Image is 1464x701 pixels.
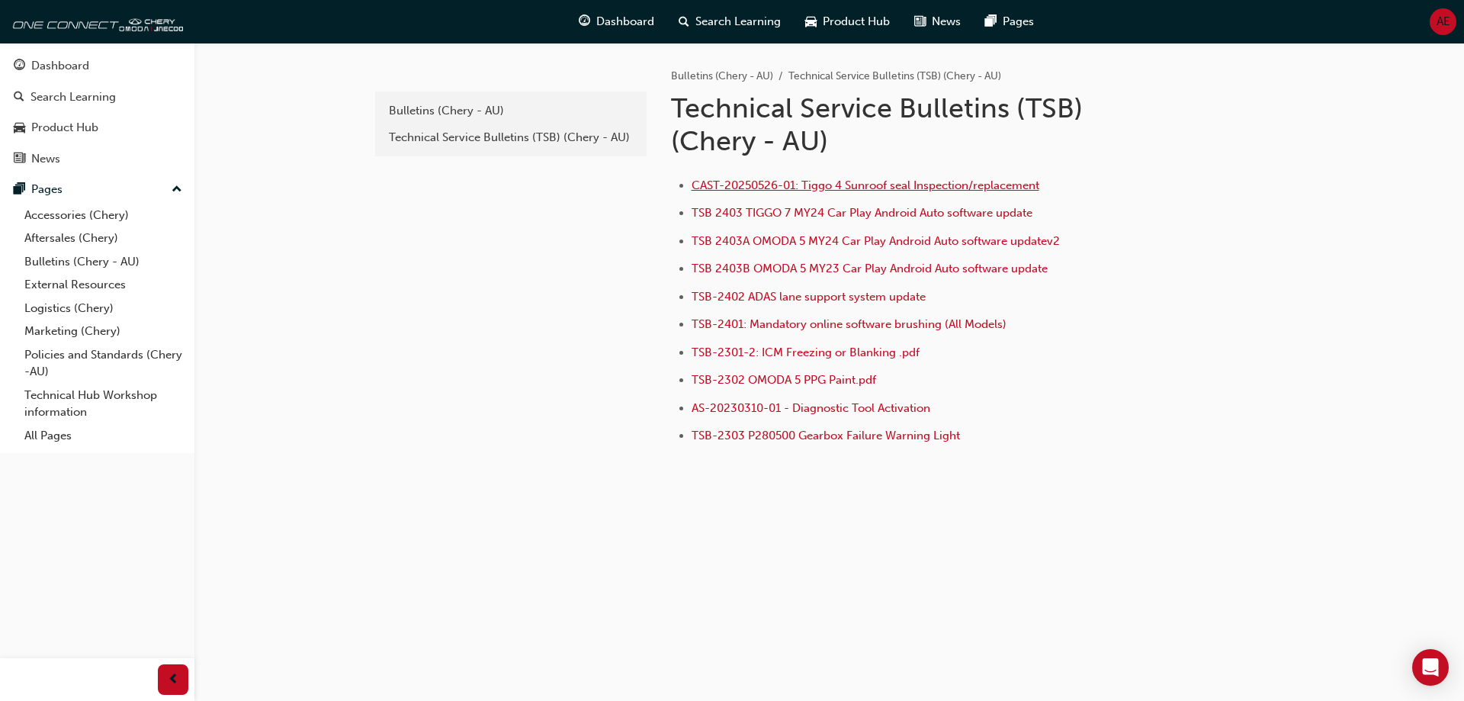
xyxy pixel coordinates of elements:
a: Technical Hub Workshop information [18,384,188,424]
a: TSB-2301-2: ICM Freezing or Blanking .pdf [692,346,920,359]
span: search-icon [14,91,24,105]
a: Product Hub [6,114,188,142]
a: Aftersales (Chery) [18,227,188,250]
div: Technical Service Bulletins (TSB) (Chery - AU) [389,129,633,146]
a: External Resources [18,273,188,297]
span: prev-icon [168,670,179,690]
span: Dashboard [596,13,654,31]
span: pages-icon [985,12,997,31]
span: news-icon [914,12,926,31]
span: news-icon [14,153,25,166]
div: Bulletins (Chery - AU) [389,102,633,120]
span: Product Hub [823,13,890,31]
div: Product Hub [31,119,98,137]
a: pages-iconPages [973,6,1046,37]
img: oneconnect [8,6,183,37]
div: News [31,150,60,168]
a: TSB 2403B OMODA 5 MY23 Car Play Android Auto software update [692,262,1048,275]
a: News [6,145,188,173]
a: Bulletins (Chery - AU) [18,250,188,274]
a: TSB-2401: Mandatory online software brushing (All Models) [692,317,1006,331]
div: Dashboard [31,57,89,75]
a: Technical Service Bulletins (TSB) (Chery - AU) [381,124,640,151]
button: DashboardSearch LearningProduct HubNews [6,49,188,175]
a: Marketing (Chery) [18,320,188,343]
a: search-iconSearch Learning [666,6,793,37]
a: Search Learning [6,83,188,111]
span: car-icon [805,12,817,31]
span: Search Learning [695,13,781,31]
span: up-icon [172,180,182,200]
span: Pages [1003,13,1034,31]
div: Pages [31,181,63,198]
a: car-iconProduct Hub [793,6,902,37]
span: News [932,13,961,31]
a: TSB-2402 ADAS lane support system update [692,290,926,304]
h1: Technical Service Bulletins (TSB) (Chery - AU) [671,92,1171,158]
a: All Pages [18,424,188,448]
a: TSB 2403A OMODA 5 MY24 Car Play Android Auto software updatev2 [692,234,1060,248]
span: guage-icon [579,12,590,31]
span: car-icon [14,121,25,135]
a: Bulletins (Chery - AU) [671,69,773,82]
span: guage-icon [14,59,25,73]
a: Logistics (Chery) [18,297,188,320]
a: AS-20230310-01 - Diagnostic Tool Activation [692,401,930,415]
a: Policies and Standards (Chery -AU) [18,343,188,384]
span: AE [1437,13,1450,31]
span: search-icon [679,12,689,31]
div: Search Learning [30,88,116,106]
button: Pages [6,175,188,204]
a: CAST-20250526-01: Tiggo 4 Sunroof seal Inspection/replacement [692,178,1039,192]
a: TSB-2303 P280500 Gearbox Failure Warning Light [692,429,960,442]
li: Technical Service Bulletins (TSB) (Chery - AU) [788,68,1001,85]
a: TSB 2403 TIGGO 7 MY24 Car Play Android Auto software update [692,206,1032,220]
a: Dashboard [6,52,188,80]
a: guage-iconDashboard [567,6,666,37]
a: news-iconNews [902,6,973,37]
button: AE [1430,8,1456,35]
a: Bulletins (Chery - AU) [381,98,640,124]
span: pages-icon [14,183,25,197]
a: TSB-2302 OMODA 5 PPG Paint.pdf [692,373,876,387]
a: Accessories (Chery) [18,204,188,227]
div: Open Intercom Messenger [1412,649,1449,686]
